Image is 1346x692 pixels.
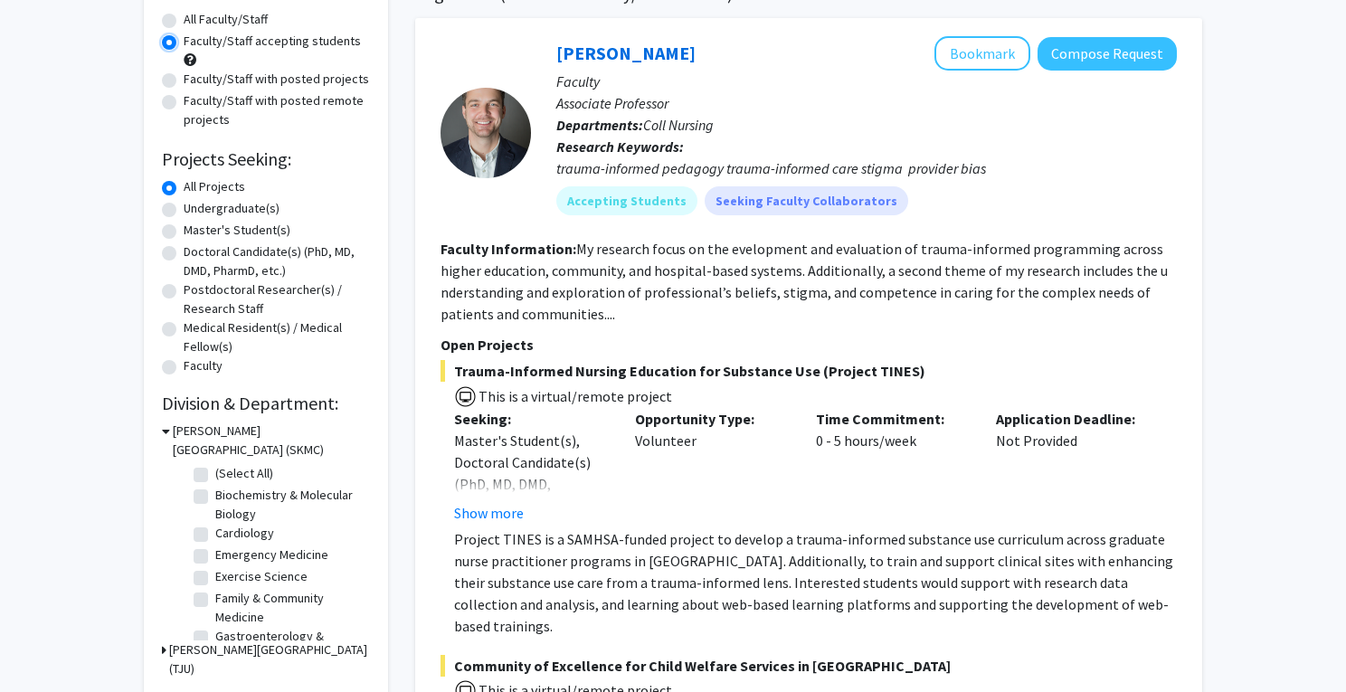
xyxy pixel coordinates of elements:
[996,408,1150,430] p: Application Deadline:
[215,589,365,627] label: Family & Community Medicine
[184,177,245,196] label: All Projects
[556,42,696,64] a: [PERSON_NAME]
[802,408,983,524] div: 0 - 5 hours/week
[454,430,608,517] div: Master's Student(s), Doctoral Candidate(s) (PhD, MD, DMD, PharmD, etc.)
[454,528,1177,637] p: Project TINES is a SAMHSA-funded project to develop a trauma-informed substance use curriculum ac...
[454,408,608,430] p: Seeking:
[556,71,1177,92] p: Faculty
[556,157,1177,179] div: trauma-informed pedagogy trauma-informed care stigma provider bias
[184,242,370,280] label: Doctoral Candidate(s) (PhD, MD, DMD, PharmD, etc.)
[556,92,1177,114] p: Associate Professor
[454,502,524,524] button: Show more
[705,186,908,215] mat-chip: Seeking Faculty Collaborators
[1038,37,1177,71] button: Compose Request to Stephen DiDonato
[982,408,1163,524] div: Not Provided
[184,10,268,29] label: All Faculty/Staff
[441,240,576,258] b: Faculty Information:
[556,137,684,156] b: Research Keywords:
[184,70,369,89] label: Faculty/Staff with posted projects
[441,240,1168,323] fg-read-more: My research focus on the evelopment and evaluation of trauma-informed programming across higher e...
[162,393,370,414] h2: Division & Department:
[173,422,370,460] h3: [PERSON_NAME][GEOGRAPHIC_DATA] (SKMC)
[556,186,697,215] mat-chip: Accepting Students
[184,280,370,318] label: Postdoctoral Researcher(s) / Research Staff
[184,318,370,356] label: Medical Resident(s) / Medical Fellow(s)
[635,408,789,430] p: Opportunity Type:
[816,408,970,430] p: Time Commitment:
[556,116,643,134] b: Departments:
[215,464,273,483] label: (Select All)
[477,387,672,405] span: This is a virtual/remote project
[934,36,1030,71] button: Add Stephen DiDonato to Bookmarks
[215,524,274,543] label: Cardiology
[184,356,223,375] label: Faculty
[184,32,361,51] label: Faculty/Staff accepting students
[184,199,280,218] label: Undergraduate(s)
[184,221,290,240] label: Master's Student(s)
[621,408,802,524] div: Volunteer
[643,116,714,134] span: Coll Nursing
[184,91,370,129] label: Faculty/Staff with posted remote projects
[215,627,365,665] label: Gastroenterology & Hepatology
[215,567,308,586] label: Exercise Science
[169,640,370,678] h3: [PERSON_NAME][GEOGRAPHIC_DATA] (TJU)
[215,545,328,564] label: Emergency Medicine
[162,148,370,170] h2: Projects Seeking:
[14,611,77,678] iframe: Chat
[441,334,1177,355] p: Open Projects
[441,655,1177,677] span: Community of Excellence for Child Welfare Services in [GEOGRAPHIC_DATA]
[441,360,1177,382] span: Trauma-Informed Nursing Education for Substance Use (Project TINES)
[215,486,365,524] label: Biochemistry & Molecular Biology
